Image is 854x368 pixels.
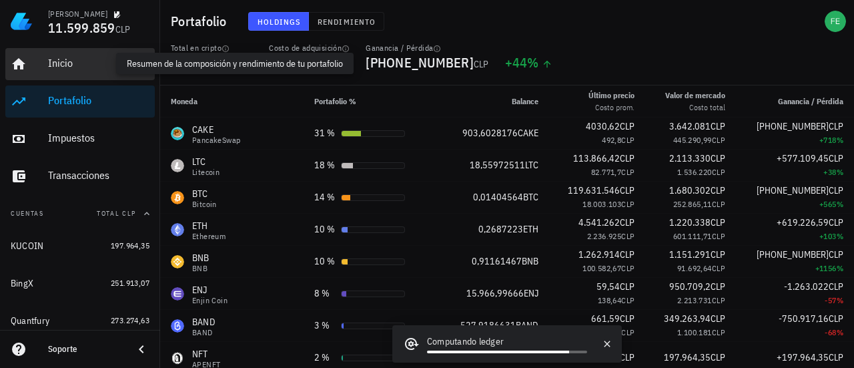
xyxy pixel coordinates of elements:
span: 950.709,2 [669,281,711,293]
span: Rendimiento [317,17,376,27]
div: +565 [747,198,843,211]
span: +619.226,59 [777,216,829,228]
span: Balance [512,96,538,106]
div: Litecoin [192,168,220,176]
span: CAKE [518,127,538,139]
span: CLP [829,351,843,363]
span: LTC [525,159,538,171]
span: CLP [621,327,634,337]
div: BTC-icon [171,191,184,204]
span: CLP [474,58,489,70]
span: CLP [829,184,843,196]
div: Quantfury [11,315,49,327]
span: 11.700.408 [171,53,238,71]
a: Transacciones [5,160,155,192]
span: Moneda [171,96,197,106]
span: Ganancia / Pérdida [778,96,843,106]
div: 31 % [314,126,336,140]
div: KUCOIN [11,240,44,252]
span: CLP [621,263,634,273]
span: CLP [620,248,634,260]
div: CAKE-icon [171,127,184,140]
button: CuentasTotal CLP [5,198,155,230]
th: Ganancia / Pérdida: Sin ordenar. Pulse para ordenar de forma ascendente. [736,85,854,118]
span: 197.964,35 [111,240,149,250]
span: 1.100.181 [677,327,712,337]
span: +197.964,35 [777,351,829,363]
div: 14 % [314,190,336,204]
div: ETH-icon [171,223,184,236]
span: Holdings [257,17,301,27]
span: 1.220.338 [669,216,711,228]
span: 349.263,94 [664,313,711,325]
span: 0,2687223 [478,223,523,235]
div: Costo de adquisición [269,43,350,53]
div: 18 % [314,158,336,172]
span: [PHONE_NUMBER] [757,120,829,132]
a: Inicio [5,48,155,80]
span: % [837,263,843,273]
span: CLP [329,58,344,70]
a: BingX 251.913,07 [5,267,155,299]
span: 113.866,42 [573,152,620,164]
span: 15.966,99666 [466,287,524,299]
div: CAKE [192,123,240,136]
div: Costo prom. [588,102,634,114]
th: Portafolio %: Sin ordenar. Pulse para ordenar de forma ascendente. [304,85,426,118]
span: BTC [523,191,538,203]
span: CLP [621,199,634,209]
span: 138,64 [598,295,621,305]
div: 8 % [314,287,336,301]
div: Bitcoin [192,200,217,208]
div: avatar [825,11,846,32]
div: 10 % [314,254,336,268]
span: 1.151.291 [669,248,711,260]
h1: Portafolio [171,11,232,32]
span: [PHONE_NUMBER] [757,248,829,260]
span: CLP [620,351,634,363]
span: % [837,231,843,241]
span: 1.536.220 [677,167,712,177]
span: 18.003.103 [582,199,621,209]
button: Rendimiento [309,12,384,31]
span: % [837,167,843,177]
div: NFT-icon [171,351,184,365]
span: 100.582,67 [582,263,621,273]
span: CLP [711,351,725,363]
span: CLP [712,263,725,273]
span: CLP [829,313,843,325]
span: CLP [712,135,725,145]
span: 492,8 [602,135,621,145]
div: Enjin Coin [192,297,228,305]
span: 903,6028176 [462,127,518,139]
span: 4.541.262 [578,216,620,228]
span: % [837,295,843,305]
span: 8.129.860 [269,53,328,71]
span: [PHONE_NUMBER] [366,53,474,71]
div: 10 % [314,222,336,236]
span: CLP [712,167,725,177]
span: 0,91161467 [472,255,522,267]
span: CLP [621,135,634,145]
a: Quantfury 273.274,63 [5,305,155,337]
span: CLP [711,120,725,132]
span: CLP [711,281,725,293]
span: 197.964,35 [664,351,711,363]
div: BAND [192,315,216,329]
div: 3 % [314,319,336,333]
span: 0,01404564 [473,191,523,203]
span: CLP [829,281,843,293]
span: 273.274,63 [111,315,149,325]
th: Balance: Sin ordenar. Pulse para ordenar de forma ascendente. [426,85,549,118]
span: CLP [620,216,634,228]
button: Holdings [248,12,310,31]
div: BNB-icon [171,255,184,268]
div: 2 % [314,351,336,365]
span: % [837,135,843,145]
span: CLP [712,327,725,337]
span: CLP [238,58,254,70]
span: CLP [621,295,634,305]
span: % [527,53,538,71]
div: Valor de mercado [665,89,725,102]
span: CLP [620,184,634,196]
